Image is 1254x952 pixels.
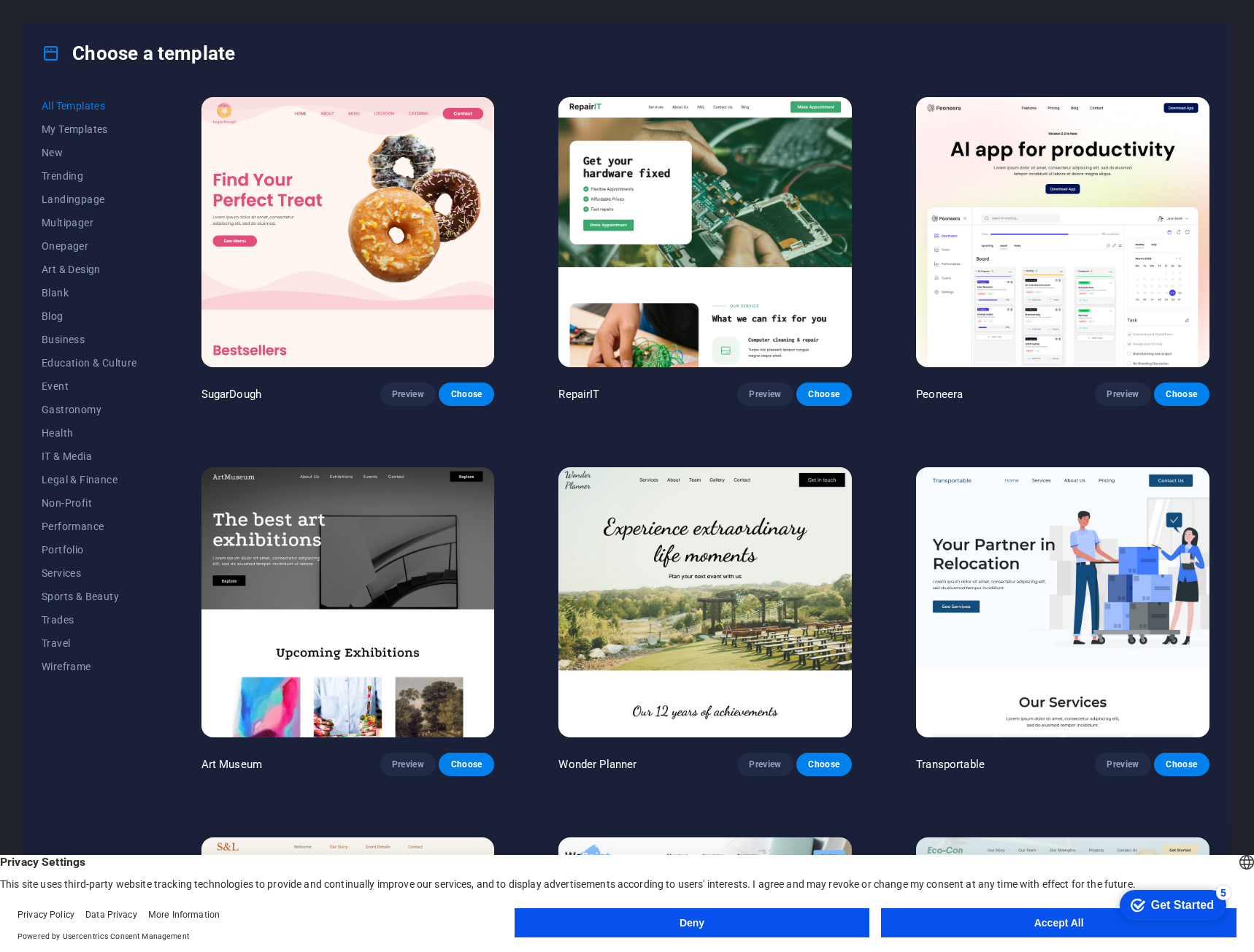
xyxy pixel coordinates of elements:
[42,217,137,229] span: Multipager
[1107,388,1139,400] span: Preview
[42,351,137,375] button: Education & Culture
[42,147,137,158] span: New
[439,383,494,406] button: Choose
[558,467,852,737] img: Wonder Planner
[42,450,137,462] span: IT & Media
[42,421,137,445] button: Health
[42,375,137,398] button: Event
[42,357,137,369] span: Education & Culture
[749,759,781,770] span: Preview
[42,193,137,205] span: Landingpage
[42,141,137,164] button: New
[1166,759,1198,770] span: Choose
[42,427,137,439] span: Health
[201,387,261,402] p: SugarDough
[42,585,137,608] button: Sports & Beauty
[808,388,840,400] span: Choose
[42,655,137,678] button: Wireframe
[42,240,137,252] span: Onepager
[42,304,137,328] button: Blog
[558,757,636,772] p: Wonder Planner
[42,234,137,258] button: Onepager
[737,383,793,406] button: Preview
[42,538,137,561] button: Portfolio
[558,387,599,402] p: RepairIT
[380,753,436,776] button: Preview
[201,97,495,367] img: SugarDough
[42,328,137,351] button: Business
[42,661,137,672] span: Wireframe
[42,100,137,112] span: All Templates
[42,497,137,509] span: Non-Profit
[42,491,137,515] button: Non-Profit
[42,123,137,135] span: My Templates
[916,97,1209,367] img: Peoneera
[42,544,137,556] span: Portfolio
[1154,753,1209,776] button: Choose
[42,258,137,281] button: Art & Design
[42,211,137,234] button: Multipager
[1095,753,1150,776] button: Preview
[42,468,137,491] button: Legal & Finance
[737,753,793,776] button: Preview
[201,467,495,737] img: Art Museum
[42,264,137,275] span: Art & Design
[42,561,137,585] button: Services
[42,94,137,118] button: All Templates
[439,753,494,776] button: Choose
[1095,383,1150,406] button: Preview
[42,287,137,299] span: Blank
[201,757,262,772] p: Art Museum
[558,97,852,367] img: RepairIT
[42,281,137,304] button: Blank
[42,567,137,579] span: Services
[42,164,137,188] button: Trending
[42,637,137,649] span: Travel
[450,388,482,400] span: Choose
[42,404,137,415] span: Gastronomy
[392,388,424,400] span: Preview
[42,445,137,468] button: IT & Media
[12,7,118,38] div: Get Started 5 items remaining, 0% complete
[380,383,436,406] button: Preview
[42,334,137,345] span: Business
[42,380,137,392] span: Event
[42,310,137,322] span: Blog
[42,591,137,602] span: Sports & Beauty
[42,474,137,485] span: Legal & Finance
[749,388,781,400] span: Preview
[43,16,106,29] div: Get Started
[42,521,137,532] span: Performance
[1107,759,1139,770] span: Preview
[796,753,852,776] button: Choose
[42,515,137,538] button: Performance
[108,3,123,18] div: 5
[916,757,985,772] p: Transportable
[450,759,482,770] span: Choose
[42,398,137,421] button: Gastronomy
[42,608,137,632] button: Trades
[796,383,852,406] button: Choose
[916,467,1209,737] img: Transportable
[916,387,963,402] p: Peoneera
[808,759,840,770] span: Choose
[42,188,137,211] button: Landingpage
[42,614,137,626] span: Trades
[42,632,137,655] button: Travel
[392,759,424,770] span: Preview
[42,118,137,141] button: My Templates
[1166,388,1198,400] span: Choose
[1154,383,1209,406] button: Choose
[42,170,137,182] span: Trending
[42,42,235,65] h4: Choose a template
